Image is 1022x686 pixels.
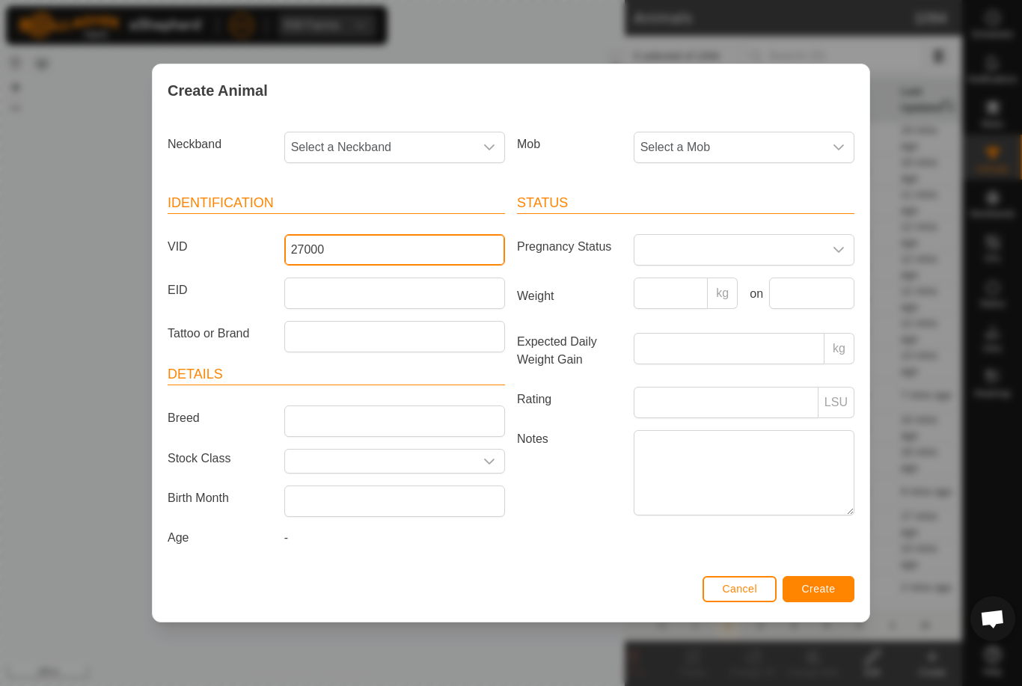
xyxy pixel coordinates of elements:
label: Mob [511,132,628,157]
p-inputgroup-addon: kg [708,278,738,309]
p-inputgroup-addon: kg [824,333,854,364]
div: dropdown trigger [824,235,854,265]
label: Rating [511,387,628,412]
label: Expected Daily Weight Gain [511,333,628,369]
span: Select a Mob [634,132,824,162]
span: Cancel [722,583,757,595]
label: VID [162,234,278,260]
span: Select a Neckband [285,132,474,162]
div: dropdown trigger [824,132,854,162]
label: Weight [511,278,628,315]
div: dropdown trigger [474,132,504,162]
label: Notes [511,430,628,515]
div: dropdown trigger [474,450,504,473]
label: EID [162,278,278,303]
label: on [744,285,763,303]
span: Create Animal [168,79,268,102]
label: Age [162,529,278,547]
button: Cancel [703,576,777,602]
span: - [284,531,288,544]
button: Create [783,576,854,602]
label: Birth Month [162,486,278,511]
header: Status [517,193,854,214]
label: Neckband [162,132,278,157]
header: Identification [168,193,505,214]
span: Create [802,583,836,595]
label: Stock Class [162,449,278,468]
label: Pregnancy Status [511,234,628,260]
header: Details [168,364,505,385]
label: Breed [162,405,278,431]
p-inputgroup-addon: LSU [818,387,854,418]
div: Open chat [970,596,1015,641]
label: Tattoo or Brand [162,321,278,346]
